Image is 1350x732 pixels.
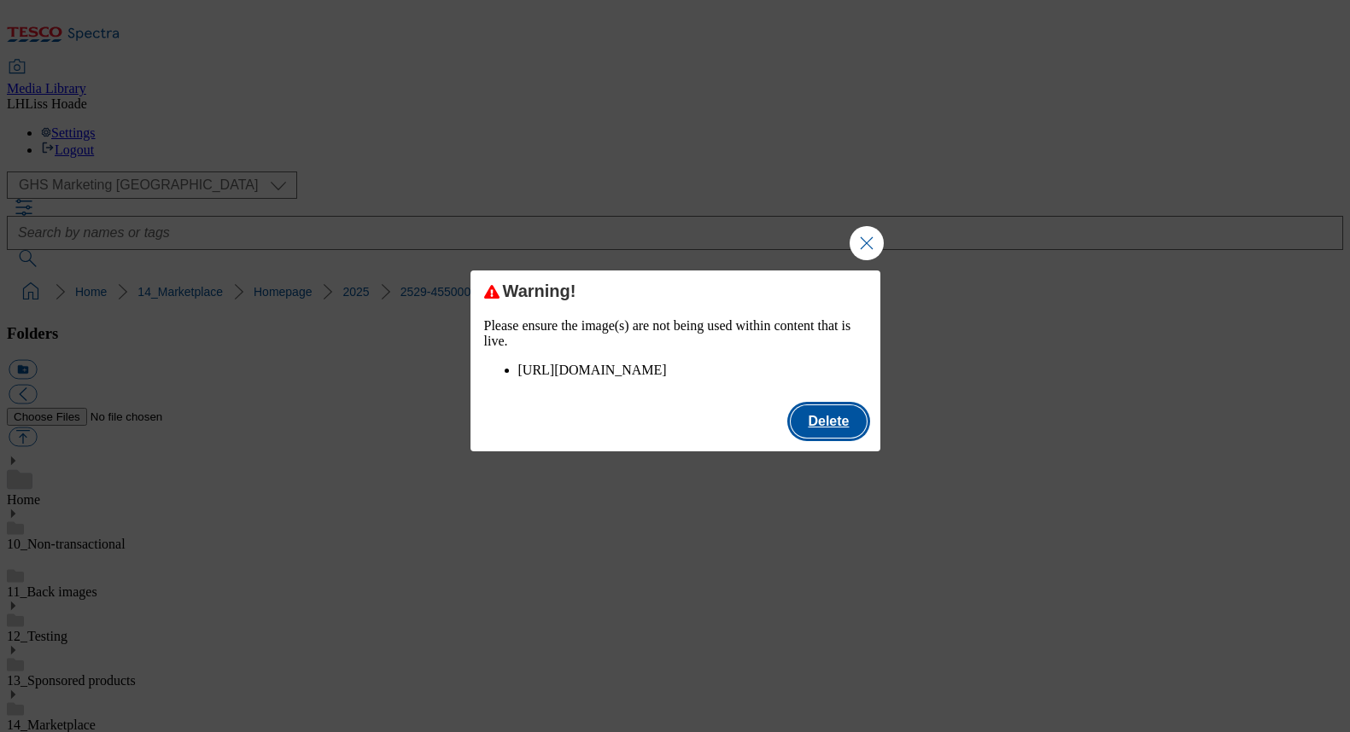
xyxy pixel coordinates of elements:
[518,363,867,378] li: [URL][DOMAIN_NAME]
[484,318,867,349] p: Please ensure the image(s) are not being used within content that is live.
[470,270,880,451] div: Modal
[484,281,867,301] div: Warning!
[791,405,866,438] button: Delete
[850,226,884,260] button: Close Modal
